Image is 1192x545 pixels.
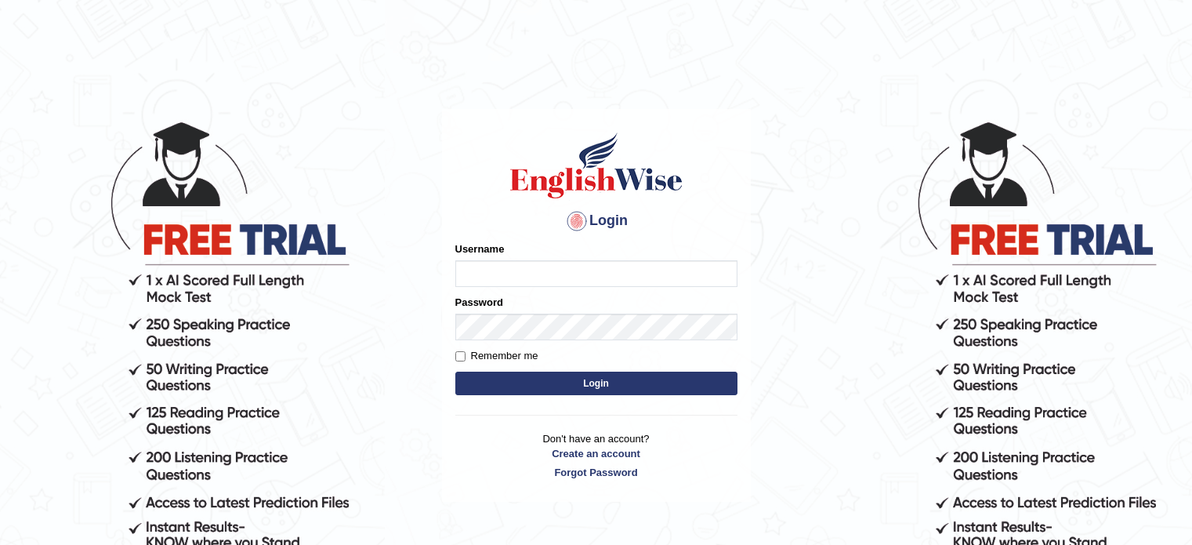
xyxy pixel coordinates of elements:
img: Logo of English Wise sign in for intelligent practice with AI [507,130,686,201]
p: Don't have an account? [455,431,737,480]
label: Username [455,242,505,256]
label: Remember me [455,348,538,364]
h4: Login [455,209,737,234]
a: Create an account [455,446,737,461]
a: Forgot Password [455,465,737,480]
label: Password [455,295,503,310]
button: Login [455,372,737,395]
input: Remember me [455,351,466,362]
